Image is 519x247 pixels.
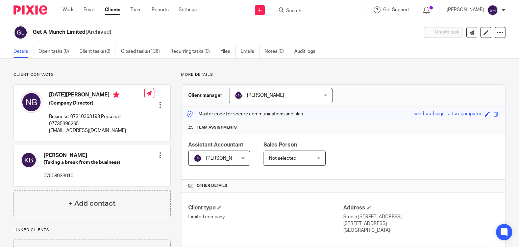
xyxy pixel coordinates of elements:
img: svg%3E [234,91,243,99]
a: Closed tasks (136) [121,45,165,58]
h2: Get A Munch Limited [33,29,338,36]
span: Get Support [383,7,409,12]
span: Sales Person [264,142,297,148]
a: Team [130,6,142,13]
img: svg%3E [487,5,498,16]
span: [PERSON_NAME] S [206,156,247,161]
span: Team assignments [197,125,237,130]
i: Primary [113,91,120,98]
h5: (Company Director) [49,100,144,107]
h5: (Taking a break from the business) [44,159,120,166]
a: Files [220,45,236,58]
p: Client contacts [14,72,171,77]
a: Reports [152,6,169,13]
h4: Address [343,204,498,211]
p: Studio [STREET_ADDRESS] [343,214,498,220]
a: Notes (0) [265,45,289,58]
a: Email [83,6,95,13]
p: [GEOGRAPHIC_DATA] [343,227,498,234]
img: Pixie [14,5,47,15]
p: Limited company [188,214,343,220]
img: svg%3E [21,91,42,113]
button: Create task [424,27,463,38]
a: Clients [105,6,120,13]
img: svg%3E [21,152,37,168]
a: Open tasks (0) [39,45,74,58]
span: (Archived) [85,29,112,35]
span: Assistant Accountant [188,142,243,148]
p: [EMAIL_ADDRESS][DOMAIN_NAME] [49,127,144,134]
div: wind-up-beige-tartan-computer [414,110,481,118]
h4: Client type [188,204,343,211]
h4: + Add contact [68,198,116,209]
a: Emails [241,45,259,58]
h4: [PERSON_NAME] [44,152,120,159]
p: Linked clients [14,227,171,233]
p: [PERSON_NAME] [447,6,484,13]
a: Settings [179,6,197,13]
img: svg%3E [194,154,202,162]
a: Client tasks (0) [79,45,116,58]
span: Not selected [269,156,296,161]
img: svg%3E [14,25,28,40]
p: [STREET_ADDRESS] [343,220,498,227]
h3: Client manager [188,92,222,99]
a: Work [63,6,73,13]
a: Audit logs [294,45,320,58]
p: Master code for secure communications and files [187,111,303,117]
a: Details [14,45,33,58]
span: Other details [197,183,227,188]
input: Search [286,8,346,14]
p: 07508933010 [44,173,120,179]
a: Recurring tasks (0) [170,45,215,58]
p: Business: 07310363193 Personal: 07735396265 [49,113,144,127]
h4: [DATE][PERSON_NAME] [49,91,144,100]
span: [PERSON_NAME] [247,93,284,98]
p: More details [181,72,505,77]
